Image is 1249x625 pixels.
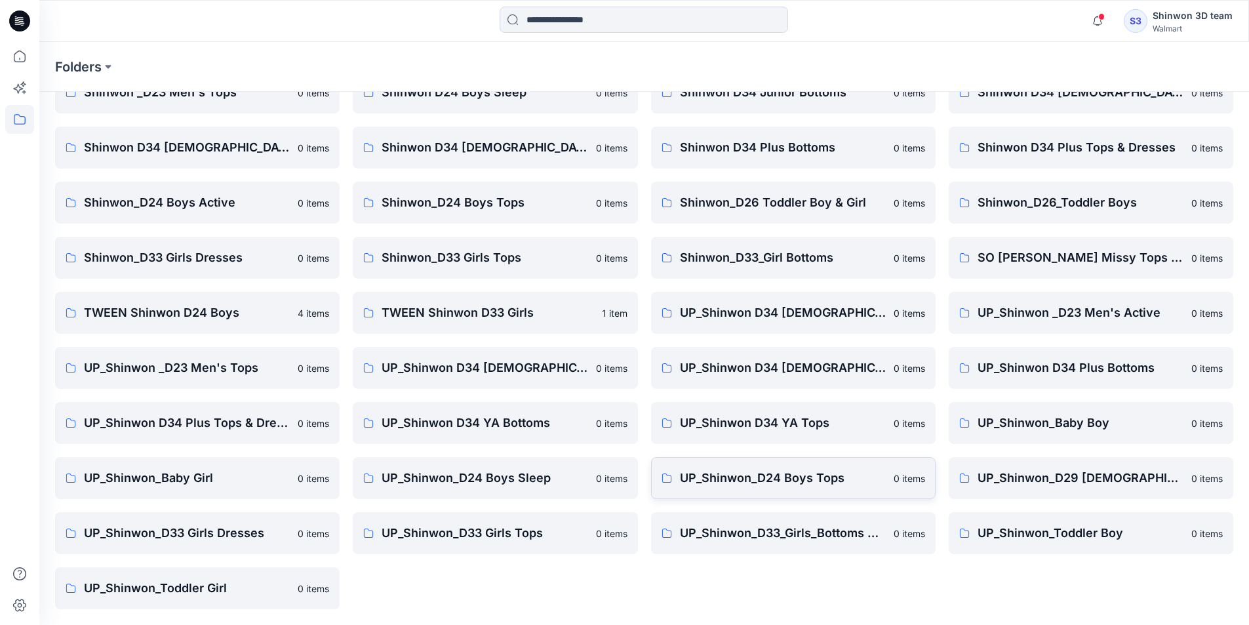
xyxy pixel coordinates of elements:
p: 0 items [1191,416,1223,430]
a: UP_Shinwon_D24 Boys Sleep0 items [353,457,637,499]
a: UP_Shinwon_Baby Boy0 items [949,402,1233,444]
p: UP_Shinwon_D33 Girls Dresses [84,524,290,542]
a: UP_Shinwon D34 YA Tops0 items [651,402,936,444]
p: TWEEN Shinwon D33 Girls [382,304,593,322]
p: 0 items [596,251,627,265]
a: UP_Shinwon_D33 Girls Tops0 items [353,512,637,554]
a: Shinwon D24 Boys Sleep0 items [353,71,637,113]
p: 0 items [298,251,329,265]
a: UP_Shinwon_D33 Girls Dresses0 items [55,512,340,554]
a: UP_Shinwon D34 [DEMOGRAPHIC_DATA] Knit Tops0 items [651,292,936,334]
a: Shinwon D34 Junior Bottoms0 items [651,71,936,113]
p: Shinwon D34 Plus Bottoms [680,138,886,157]
p: UP_Shinwon _D23 Men's Tops [84,359,290,377]
p: UP_Shinwon D34 [DEMOGRAPHIC_DATA] Bottoms [382,359,587,377]
p: UP_Shinwon_D24 Boys Tops [680,469,886,487]
p: 0 items [894,361,925,375]
p: 0 items [298,196,329,210]
a: Shinwon D34 [DEMOGRAPHIC_DATA] Dresses0 items [353,127,637,169]
a: UP_Shinwon D34 YA Bottoms0 items [353,402,637,444]
p: 0 items [298,416,329,430]
p: 0 items [894,86,925,100]
a: Shinwon _D23 Men's Tops0 items [55,71,340,113]
p: 0 items [1191,86,1223,100]
a: UP_Shinwon_Toddler Girl0 items [55,567,340,609]
p: UP_Shinwon D34 YA Tops [680,414,886,432]
p: Shinwon D34 Plus Tops & Dresses [978,138,1183,157]
p: 0 items [894,196,925,210]
p: 0 items [298,141,329,155]
p: UP_Shinwon_D33_Girls_Bottoms & Active [680,524,886,542]
a: UP_Shinwon _D23 Men's Active0 items [949,292,1233,334]
p: UP_Shinwon_Baby Boy [978,414,1183,432]
p: UP_Shinwon _D23 Men's Active [978,304,1183,322]
a: Shinwon D34 Plus Tops & Dresses0 items [949,127,1233,169]
p: 0 items [298,582,329,595]
p: 0 items [1191,361,1223,375]
p: 0 items [596,86,627,100]
p: TWEEN Shinwon D24 Boys [84,304,290,322]
p: UP_Shinwon_Baby Girl [84,469,290,487]
p: SO [PERSON_NAME] Missy Tops Bottom Dress [978,249,1183,267]
p: Shinwon _D23 Men's Tops [84,83,290,102]
p: 0 items [596,141,627,155]
p: 0 items [1191,472,1223,485]
a: UP_Shinwon_D24 Boys Tops0 items [651,457,936,499]
a: Shinwon D34 [DEMOGRAPHIC_DATA] Active0 items [949,71,1233,113]
p: Shinwon D24 Boys Sleep [382,83,587,102]
div: Walmart [1153,24,1233,33]
p: 0 items [894,141,925,155]
p: 0 items [596,361,627,375]
a: Shinwon_D33 Girls Dresses0 items [55,237,340,279]
p: 0 items [894,527,925,540]
p: Shinwon_D24 Boys Active [84,193,290,212]
a: UP_Shinwon_Baby Girl0 items [55,457,340,499]
p: 0 items [1191,306,1223,320]
p: 0 items [298,86,329,100]
p: UP_Shinwon_D24 Boys Sleep [382,469,587,487]
p: Shinwon D34 [DEMOGRAPHIC_DATA] Dresses [382,138,587,157]
p: 0 items [1191,527,1223,540]
p: 0 items [894,306,925,320]
div: Shinwon 3D team [1153,8,1233,24]
p: 0 items [596,527,627,540]
p: UP_Shinwon_Toddler Girl [84,579,290,597]
p: Shinwon_D33 Girls Dresses [84,249,290,267]
a: Shinwon_D33 Girls Tops0 items [353,237,637,279]
a: Shinwon_D26_Toddler Boys0 items [949,182,1233,224]
a: Shinwon D34 [DEMOGRAPHIC_DATA] Bottoms0 items [55,127,340,169]
p: 0 items [298,472,329,485]
p: 0 items [298,527,329,540]
div: S3 [1124,9,1147,33]
p: UP_Shinwon D34 YA Bottoms [382,414,587,432]
p: 0 items [894,472,925,485]
p: 0 items [596,416,627,430]
p: UP_Shinwon_D29 [DEMOGRAPHIC_DATA] Sleep [978,469,1183,487]
p: 4 items [298,306,329,320]
p: Shinwon_D24 Boys Tops [382,193,587,212]
a: Shinwon_D24 Boys Active0 items [55,182,340,224]
p: UP_Shinwon D34 Plus Bottoms [978,359,1183,377]
p: UP_Shinwon D34 [DEMOGRAPHIC_DATA] Dresses [680,359,886,377]
a: UP_Shinwon_Toddler Boy0 items [949,512,1233,554]
p: 0 items [596,196,627,210]
p: UP_Shinwon_Toddler Boy [978,524,1183,542]
a: Shinwon_D33_Girl Bottoms0 items [651,237,936,279]
p: Shinwon D34 Junior Bottoms [680,83,886,102]
p: Shinwon D34 [DEMOGRAPHIC_DATA] Bottoms [84,138,290,157]
a: TWEEN Shinwon D24 Boys4 items [55,292,340,334]
p: 0 items [298,361,329,375]
a: UP_Shinwon _D23 Men's Tops0 items [55,347,340,389]
a: UP_Shinwon D34 Plus Tops & Dresses0 items [55,402,340,444]
p: 0 items [1191,196,1223,210]
p: Shinwon D34 [DEMOGRAPHIC_DATA] Active [978,83,1183,102]
p: 0 items [894,416,925,430]
a: TWEEN Shinwon D33 Girls1 item [353,292,637,334]
a: SO [PERSON_NAME] Missy Tops Bottom Dress0 items [949,237,1233,279]
a: UP_Shinwon_D33_Girls_Bottoms & Active0 items [651,512,936,554]
p: 0 items [894,251,925,265]
p: Shinwon_D33 Girls Tops [382,249,587,267]
p: Shinwon_D26 Toddler Boy & Girl [680,193,886,212]
a: Folders [55,58,102,76]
